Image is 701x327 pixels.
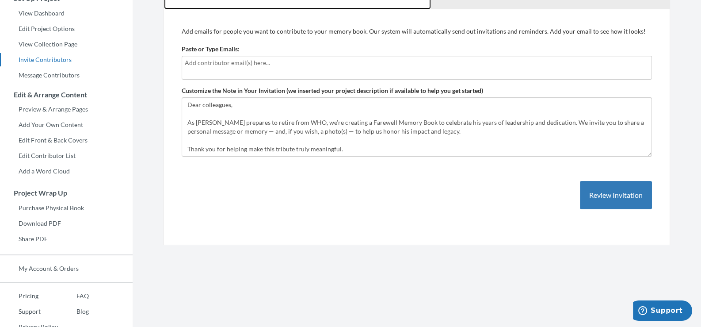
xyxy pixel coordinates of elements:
label: Paste or Type Emails: [182,45,240,54]
label: Customize the Note in Your Invitation (we inserted your project description if available to help ... [182,86,483,95]
button: Review Invitation [580,181,652,210]
a: Blog [58,305,89,318]
h3: Project Wrap Up [0,189,133,197]
textarea: Dear colleagues, As [PERSON_NAME] prepares to retire from WHO, we’re creating a Farewell Memory B... [182,97,652,157]
a: FAQ [58,289,89,303]
p: Add emails for people you want to contribute to your memory book. Our system will automatically s... [182,27,652,36]
h3: Edit & Arrange Content [0,91,133,99]
input: Add contributor email(s) here... [185,58,649,68]
iframe: Opens a widget where you can chat to one of our agents [633,300,692,323]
